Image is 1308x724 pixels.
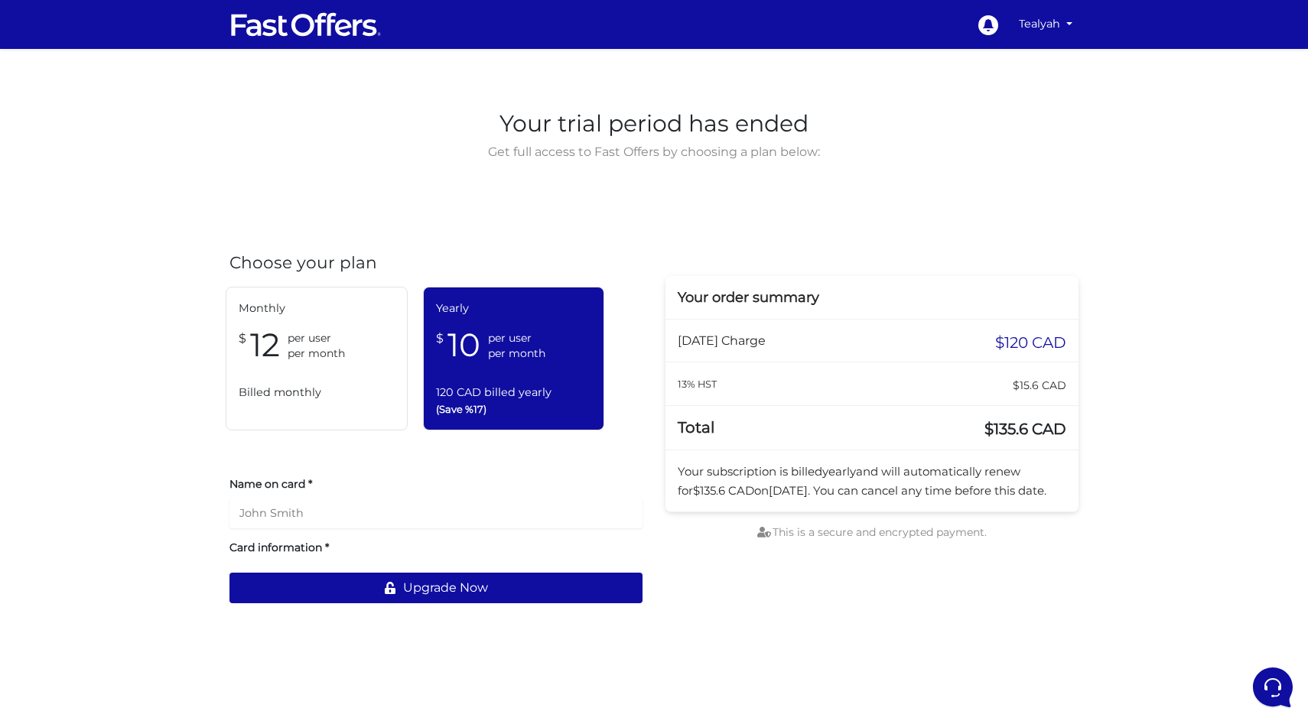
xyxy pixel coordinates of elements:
button: Upgrade Now [229,573,643,603]
span: Your order summary [678,289,819,306]
span: yearly [822,464,856,479]
span: $ [436,325,444,349]
span: 120 CAD billed yearly [436,384,592,401]
img: dark [49,110,80,141]
span: Yearly [436,300,592,317]
input: Search for an Article... [34,247,250,262]
span: (Save %17) [436,401,592,417]
p: Messages [132,512,175,526]
span: Total [678,418,714,437]
h4: Choose your plan [229,253,643,273]
span: [DATE] [769,483,808,498]
span: 10 [447,325,480,365]
span: Your Conversations [24,86,124,98]
small: 13% HST [678,378,717,390]
span: $135.6 CAD [984,418,1066,440]
p: Home [46,512,72,526]
span: per month [288,346,345,361]
span: $ [239,325,246,349]
iframe: Customerly Messenger Launcher [1250,664,1296,710]
span: $15.6 CAD [1013,375,1066,396]
label: Card information * [229,540,643,555]
img: dark [24,110,55,141]
a: See all [247,86,281,98]
span: Billed monthly [239,384,395,401]
span: per user [288,330,345,346]
span: 12 [250,325,280,365]
span: Your subscription is billed and will automatically renew for on . You can cancel any time before ... [678,464,1046,497]
span: Start a Conversation [110,162,214,174]
h2: Hello [PERSON_NAME] 👋 [12,12,257,61]
a: Tealyah [1013,9,1079,39]
span: Monthly [239,300,395,317]
span: This is a secure and encrypted payment. [757,525,987,539]
button: Start a Conversation [24,153,281,183]
label: Name on card * [229,476,643,492]
span: Your trial period has ended [484,106,825,142]
span: $135.6 CAD [693,483,754,498]
span: per user [488,330,545,346]
button: Home [12,491,106,526]
span: $120 CAD [995,332,1066,353]
button: Help [200,491,294,526]
span: [DATE] Charge [678,333,766,348]
button: Messages [106,491,200,526]
p: Help [237,512,257,526]
span: Get full access to Fast Offers by choosing a plan below: [484,142,825,162]
span: Find an Answer [24,214,104,226]
input: John Smith [229,498,643,528]
span: per month [488,346,545,361]
a: Open Help Center [190,214,281,226]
